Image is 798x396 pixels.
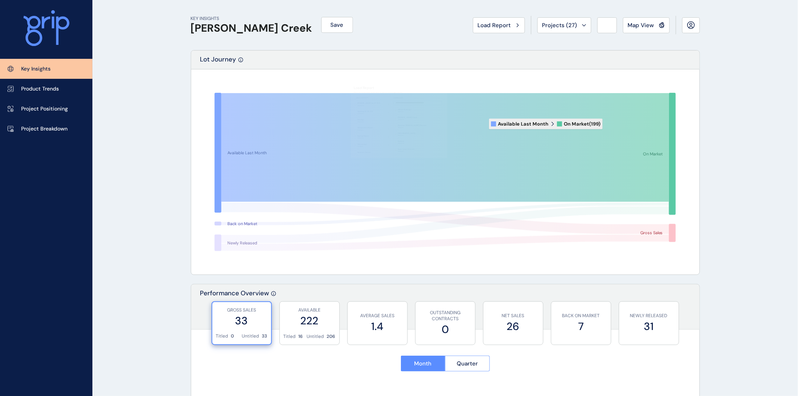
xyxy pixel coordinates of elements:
[321,17,353,33] button: Save
[419,310,471,322] p: OUTSTANDING CONTRACTS
[628,21,654,29] span: Map View
[21,105,68,113] p: Project Positioning
[623,313,675,319] p: NEWLY RELEASED
[351,313,404,319] p: AVERAGE SALES
[537,17,591,33] button: Projects (27)
[262,333,267,339] p: 33
[555,319,607,334] label: 7
[200,289,269,329] p: Performance Overview
[231,333,234,339] p: 0
[242,333,259,339] p: Untitled
[623,17,670,33] button: Map View
[21,125,68,133] p: Project Breakdown
[216,333,229,339] p: Titled
[21,85,59,93] p: Product Trends
[351,319,404,334] label: 1.4
[216,307,267,313] p: GROSS SALES
[414,360,432,367] span: Month
[555,313,607,319] p: BACK ON MARKET
[216,313,267,328] label: 33
[284,313,336,328] label: 222
[200,55,236,69] p: Lot Journey
[327,333,336,340] p: 206
[445,356,490,371] button: Quarter
[21,65,51,73] p: Key Insights
[191,15,312,22] p: KEY INSIGHTS
[487,313,539,319] p: NET SALES
[623,319,675,334] label: 31
[487,319,539,334] label: 26
[401,356,445,371] button: Month
[542,21,577,29] span: Projects ( 27 )
[331,21,344,29] span: Save
[307,333,324,340] p: Untitled
[299,333,303,340] p: 16
[284,307,336,313] p: AVAILABLE
[473,17,525,33] button: Load Report
[457,360,478,367] span: Quarter
[284,333,296,340] p: Titled
[191,22,312,35] h1: [PERSON_NAME] Creek
[478,21,511,29] span: Load Report
[419,322,471,337] label: 0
